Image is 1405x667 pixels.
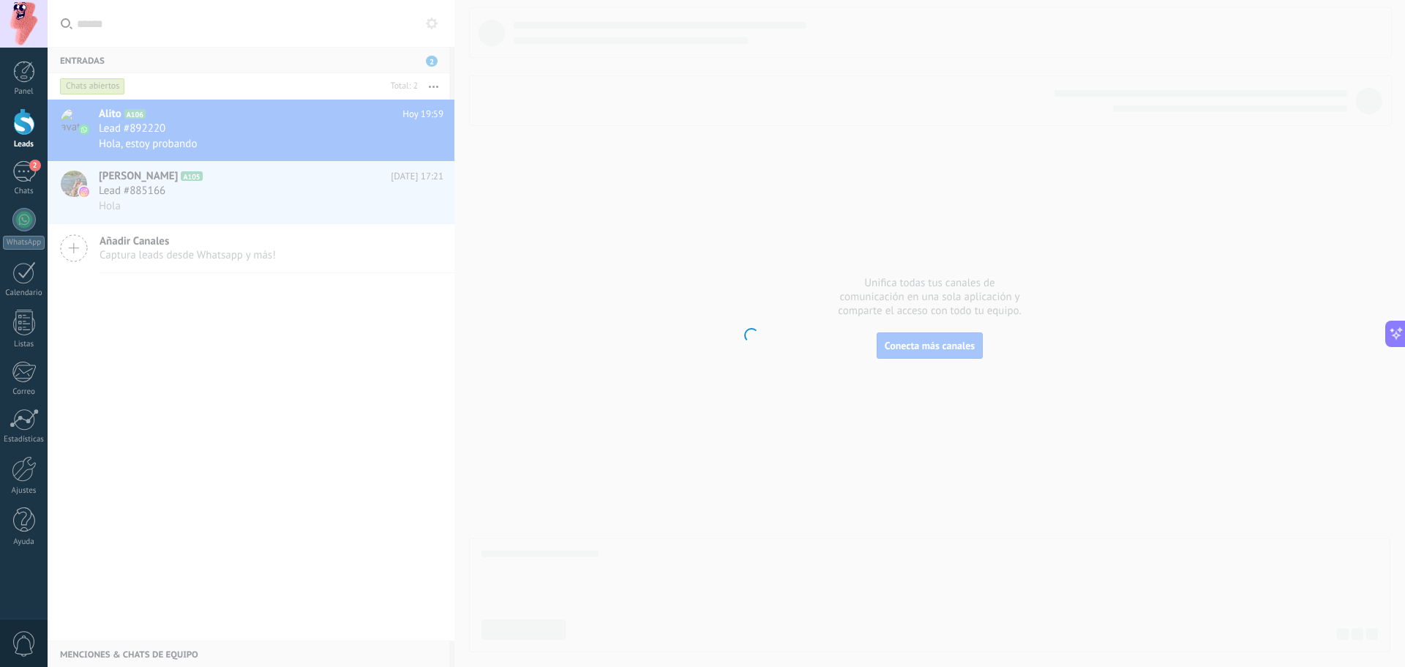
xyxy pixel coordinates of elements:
[3,187,45,196] div: Chats
[3,387,45,397] div: Correo
[3,236,45,250] div: WhatsApp
[3,87,45,97] div: Panel
[3,340,45,349] div: Listas
[3,140,45,149] div: Leads
[3,288,45,298] div: Calendario
[29,160,41,171] span: 2
[3,486,45,496] div: Ajustes
[3,435,45,444] div: Estadísticas
[3,537,45,547] div: Ayuda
